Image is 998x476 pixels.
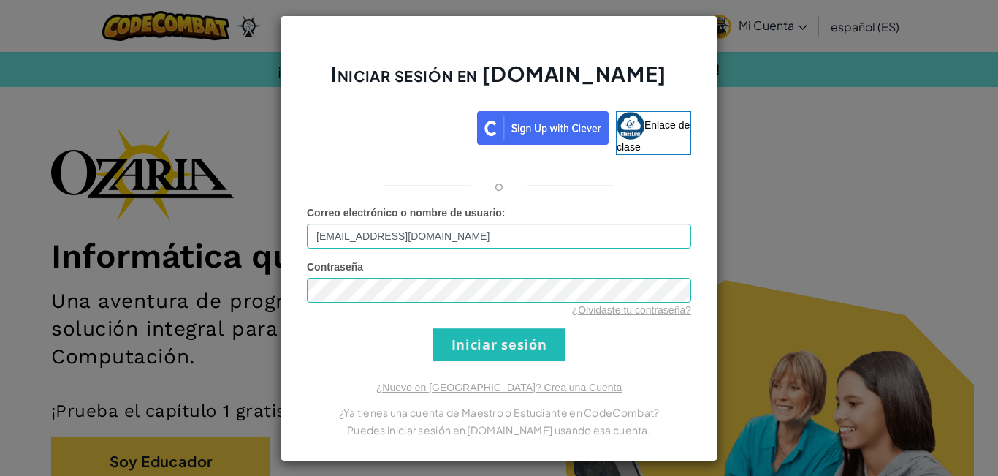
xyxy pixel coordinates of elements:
font: Puedes iniciar sesión en [DOMAIN_NAME] usando esa cuenta. [347,423,651,437]
a: ¿Olvidaste tu contraseña? [572,304,691,316]
img: clever_sso_button@2x.png [477,111,609,145]
font: Iniciar sesión en [DOMAIN_NAME] [331,61,666,86]
input: Iniciar sesión [433,328,565,361]
font: : [502,207,506,219]
font: o [495,177,503,194]
a: ¿Nuevo en [GEOGRAPHIC_DATA]? Crea una Cuenta [376,382,622,393]
font: Contraseña [307,261,363,273]
font: Correo electrónico o nombre de usuario [307,207,502,219]
img: classlink-logo-small.png [617,112,644,140]
font: ¿Ya tienes una cuenta de Maestro o Estudiante en CodeCombat? [339,406,660,419]
font: Enlace de clase [617,118,690,152]
iframe: Botón Iniciar sesión con Google [300,110,477,142]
